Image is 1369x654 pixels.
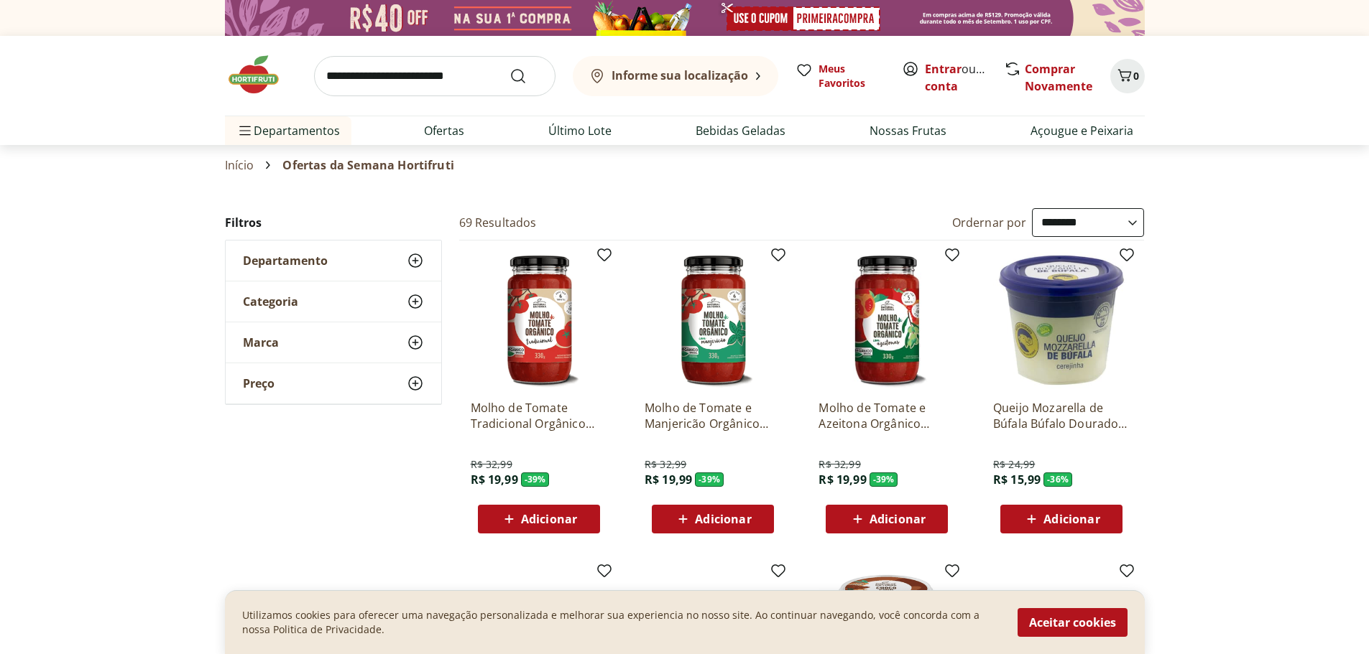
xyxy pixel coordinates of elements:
[243,376,275,391] span: Preço
[521,513,577,525] span: Adicionar
[478,505,600,533] button: Adicionar
[471,472,518,487] span: R$ 19,99
[243,253,328,268] span: Departamento
[796,62,885,90] a: Meus Favoritos
[1043,513,1100,525] span: Adicionar
[471,252,607,388] img: Molho de Tomate Tradicional Orgânico Natural Da Terra 330g
[236,113,340,148] span: Departamentos
[226,281,441,322] button: Categoria
[1018,608,1128,637] button: Aceitar cookies
[471,400,607,431] a: Molho de Tomate Tradicional Orgânico Natural Da Terra 330g
[243,335,279,350] span: Marca
[282,159,453,172] span: Ofertas da Semana Hortifruti
[225,208,442,237] h2: Filtros
[1110,59,1145,93] button: Carrinho
[1031,122,1133,139] a: Açougue e Peixaria
[826,505,948,533] button: Adicionar
[925,60,989,95] span: ou
[819,400,955,431] a: Molho de Tomate e Azeitona Orgânico Natural Da Terra 330g
[993,400,1130,431] a: Queijo Mozarella de Búfala Búfalo Dourado 150g
[695,513,751,525] span: Adicionar
[424,122,464,139] a: Ofertas
[612,67,748,83] b: Informe sua localização
[645,400,781,431] a: Molho de Tomate e Manjericão Orgânico Natural Da Terra 330g
[652,505,774,533] button: Adicionar
[645,472,692,487] span: R$ 19,99
[459,215,537,230] h2: 69 Resultados
[314,56,556,96] input: search
[510,67,544,85] button: Submit Search
[696,122,785,139] a: Bebidas Geladas
[226,322,441,363] button: Marca
[645,252,781,388] img: Molho de Tomate e Manjericão Orgânico Natural Da Terra 330g
[573,56,778,96] button: Informe sua localização
[819,472,866,487] span: R$ 19,99
[1000,505,1123,533] button: Adicionar
[870,513,926,525] span: Adicionar
[226,240,441,281] button: Departamento
[925,61,1004,94] a: Criar conta
[471,457,512,472] span: R$ 32,99
[819,252,955,388] img: Molho de Tomate e Azeitona Orgânico Natural Da Terra 330g
[243,294,298,309] span: Categoria
[870,472,898,487] span: - 39 %
[925,61,962,77] a: Entrar
[1043,472,1072,487] span: - 36 %
[870,122,946,139] a: Nossas Frutas
[645,457,686,472] span: R$ 32,99
[236,113,254,148] button: Menu
[1025,61,1092,94] a: Comprar Novamente
[819,457,860,472] span: R$ 32,99
[993,252,1130,388] img: Queijo Mozarella de Búfala Búfalo Dourado 150g
[1133,69,1139,83] span: 0
[819,62,885,90] span: Meus Favoritos
[993,457,1035,472] span: R$ 24,99
[548,122,612,139] a: Último Lote
[695,472,724,487] span: - 39 %
[993,472,1041,487] span: R$ 15,99
[225,53,297,96] img: Hortifruti
[521,472,550,487] span: - 39 %
[225,159,254,172] a: Início
[226,363,441,403] button: Preço
[242,608,1000,637] p: Utilizamos cookies para oferecer uma navegação personalizada e melhorar sua experiencia no nosso ...
[952,215,1027,230] label: Ordernar por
